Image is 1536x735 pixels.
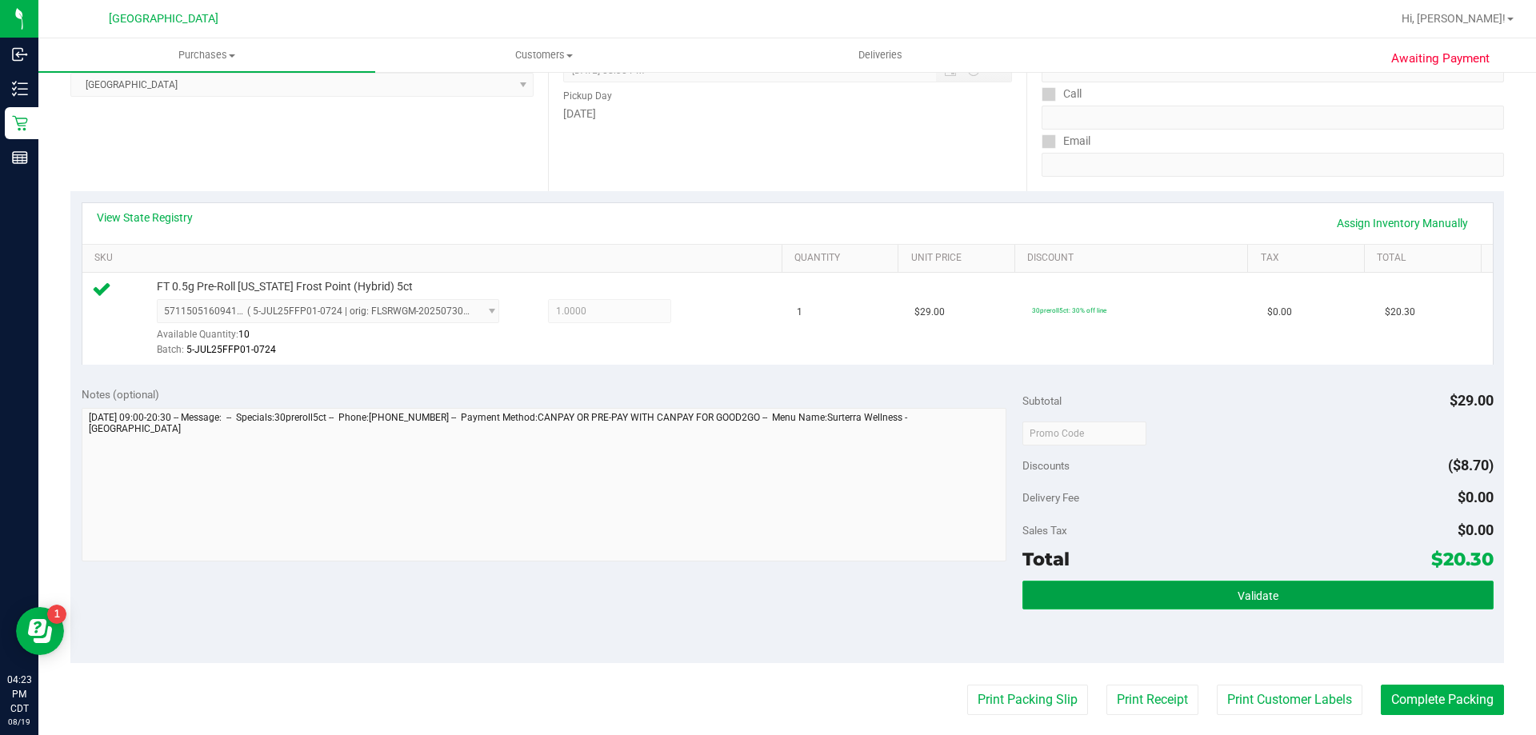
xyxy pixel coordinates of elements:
inline-svg: Inventory [12,81,28,97]
button: Complete Packing [1381,685,1504,715]
inline-svg: Retail [12,115,28,131]
span: $29.00 [914,305,945,320]
span: Subtotal [1022,394,1062,407]
button: Validate [1022,581,1493,609]
iframe: Resource center unread badge [47,605,66,624]
inline-svg: Inbound [12,46,28,62]
span: $20.30 [1385,305,1415,320]
iframe: Resource center [16,607,64,655]
span: Purchases [38,48,375,62]
span: Customers [376,48,711,62]
a: View State Registry [97,210,193,226]
span: Total [1022,548,1070,570]
span: Validate [1238,589,1278,602]
span: Batch: [157,344,184,355]
span: Discounts [1022,451,1070,480]
a: Customers [375,38,712,72]
button: Print Packing Slip [967,685,1088,715]
span: Delivery Fee [1022,491,1079,504]
span: Awaiting Payment [1391,50,1490,68]
span: ($8.70) [1448,457,1494,473]
inline-svg: Reports [12,150,28,166]
span: Sales Tax [1022,524,1067,537]
span: 1 [797,305,802,320]
p: 04:23 PM CDT [7,673,31,716]
a: Tax [1261,252,1358,265]
span: [GEOGRAPHIC_DATA] [109,12,218,26]
div: [DATE] [563,106,1011,122]
span: FT 0.5g Pre-Roll [US_STATE] Frost Point (Hybrid) 5ct [157,279,413,294]
span: $29.00 [1450,392,1494,409]
span: $0.00 [1458,489,1494,505]
a: Purchases [38,38,375,72]
span: 10 [238,329,250,340]
a: Total [1377,252,1474,265]
a: Quantity [794,252,892,265]
label: Pickup Day [563,89,612,103]
span: $0.00 [1458,521,1494,538]
p: 08/19 [7,716,31,728]
a: Discount [1027,252,1242,265]
span: Deliveries [837,48,924,62]
a: Deliveries [712,38,1049,72]
span: 5-JUL25FFP01-0724 [186,344,276,355]
a: Assign Inventory Manually [1326,210,1478,237]
button: Print Receipt [1106,685,1198,715]
span: 30preroll5ct: 30% off line [1032,306,1106,314]
input: Format: (999) 999-9999 [1042,106,1504,130]
input: Promo Code [1022,421,1146,445]
span: Notes (optional) [82,388,159,401]
span: Hi, [PERSON_NAME]! [1402,12,1506,25]
span: $0.00 [1267,305,1292,320]
label: Email [1042,130,1090,153]
div: Available Quantity: [157,323,517,354]
span: $20.30 [1431,548,1494,570]
a: SKU [94,252,775,265]
a: Unit Price [911,252,1009,265]
button: Print Customer Labels [1217,685,1362,715]
label: Call [1042,82,1082,106]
